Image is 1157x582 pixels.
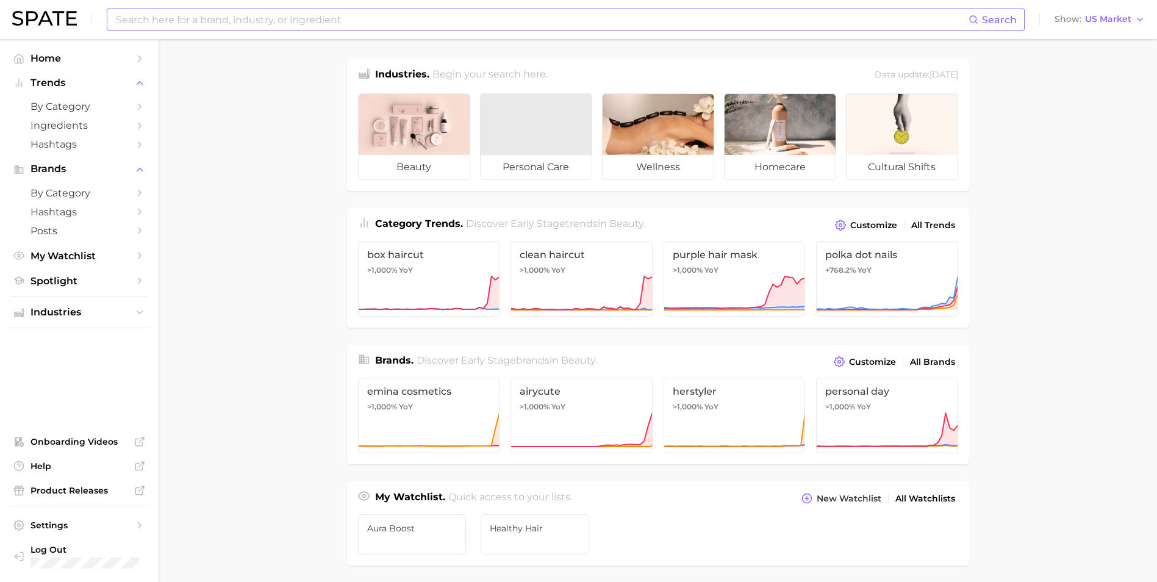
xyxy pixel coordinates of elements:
[520,386,643,397] span: airycute
[30,544,163,555] span: Log Out
[892,490,958,507] a: All Watchlists
[10,221,149,240] a: Posts
[367,386,491,397] span: emina cosmetics
[832,217,900,234] button: Customize
[399,265,413,275] span: YoY
[10,203,149,221] a: Hashtags
[10,541,149,572] a: Log out. Currently logged in with e-mail patriciam@demertbrands.com.
[907,354,958,370] a: All Brands
[850,220,897,231] span: Customize
[673,402,703,411] span: >1,000%
[30,275,128,287] span: Spotlight
[448,490,572,507] h2: Quick access to your lists.
[10,433,149,451] a: Onboarding Videos
[30,307,128,318] span: Industries
[30,520,128,531] span: Settings
[816,241,958,317] a: polka dot nails+768.2% YoY
[1055,16,1081,23] span: Show
[664,378,806,453] a: herstyler>1,000% YoY
[481,514,589,555] a: Healthy Hair
[10,97,149,116] a: by Category
[481,155,592,179] span: personal care
[857,402,871,412] span: YoY
[30,77,128,88] span: Trends
[895,494,955,504] span: All Watchlists
[358,514,467,555] a: Aura Boost
[673,386,797,397] span: herstyler
[704,265,718,275] span: YoY
[858,265,872,275] span: YoY
[358,241,500,317] a: box haircut>1,000% YoY
[798,490,884,507] button: New Watchlist
[10,135,149,154] a: Hashtags
[10,184,149,203] a: by Category
[875,67,958,84] div: Data update: [DATE]
[911,220,955,231] span: All Trends
[10,303,149,322] button: Industries
[10,116,149,135] a: Ingredients
[551,265,565,275] span: YoY
[561,354,595,366] span: beauty
[825,249,949,260] span: polka dot nails
[520,249,643,260] span: clean haircut
[10,457,149,475] a: Help
[825,265,856,275] span: +768.2%
[10,481,149,500] a: Product Releases
[367,523,457,533] span: Aura Boost
[30,250,128,262] span: My Watchlist
[609,218,643,229] span: beauty
[375,490,445,507] h1: My Watchlist.
[908,217,958,234] a: All Trends
[816,378,958,453] a: personal day>1,000% YoY
[724,93,836,180] a: homecare
[1085,16,1131,23] span: US Market
[1051,12,1148,27] button: ShowUS Market
[982,14,1017,26] span: Search
[10,271,149,290] a: Spotlight
[30,138,128,150] span: Hashtags
[10,246,149,265] a: My Watchlist
[375,218,463,229] span: Category Trends .
[825,386,949,397] span: personal day
[602,93,714,180] a: wellness
[725,155,836,179] span: homecare
[358,378,500,453] a: emina cosmetics>1,000% YoY
[30,120,128,131] span: Ingredients
[10,516,149,534] a: Settings
[490,523,580,533] span: Healthy Hair
[30,187,128,199] span: by Category
[520,265,550,275] span: >1,000%
[30,206,128,218] span: Hashtags
[358,93,470,180] a: beauty
[825,402,855,411] span: >1,000%
[10,49,149,68] a: Home
[375,354,414,366] span: Brands .
[12,11,77,26] img: SPATE
[30,485,128,496] span: Product Releases
[520,402,550,411] span: >1,000%
[10,74,149,92] button: Trends
[849,357,896,367] span: Customize
[846,93,958,180] a: cultural shifts
[375,67,429,84] h1: Industries.
[399,402,413,412] span: YoY
[673,265,703,275] span: >1,000%
[417,354,597,366] span: Discover Early Stage brands in .
[367,265,397,275] span: >1,000%
[817,494,881,504] span: New Watchlist
[367,402,397,411] span: >1,000%
[510,378,653,453] a: airycute>1,000% YoY
[115,9,969,30] input: Search here for a brand, industry, or ingredient
[30,436,128,447] span: Onboarding Videos
[551,402,565,412] span: YoY
[910,357,955,367] span: All Brands
[30,461,128,472] span: Help
[673,249,797,260] span: purple hair mask
[831,353,898,370] button: Customize
[30,163,128,174] span: Brands
[30,52,128,64] span: Home
[30,225,128,237] span: Posts
[664,241,806,317] a: purple hair mask>1,000% YoY
[480,93,592,180] a: personal care
[466,218,645,229] span: Discover Early Stage trends in .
